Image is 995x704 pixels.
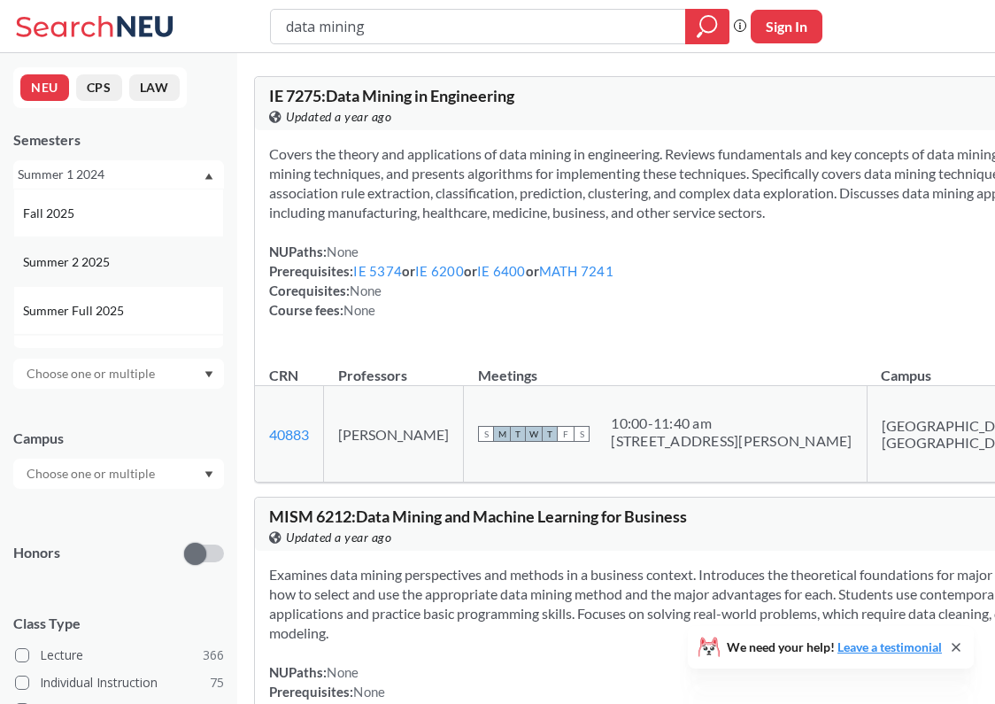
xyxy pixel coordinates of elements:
[18,363,166,384] input: Choose one or multiple
[286,528,391,547] span: Updated a year ago
[353,263,402,279] a: IE 5374
[20,74,69,101] button: NEU
[478,426,494,442] span: S
[204,173,213,180] svg: Dropdown arrow
[23,252,113,272] span: Summer 2 2025
[350,282,382,298] span: None
[510,426,526,442] span: T
[13,459,224,489] div: Dropdown arrow
[269,86,514,105] span: IE 7275 : Data Mining in Engineering
[558,426,574,442] span: F
[129,74,180,101] button: LAW
[13,614,224,633] span: Class Type
[13,130,224,150] div: Semesters
[18,463,166,484] input: Choose one or multiple
[464,348,867,386] th: Meetings
[837,639,942,654] a: Leave a testimonial
[727,641,942,654] span: We need your help!
[204,371,213,378] svg: Dropdown arrow
[18,165,203,184] div: Summer 1 2024
[23,301,127,321] span: Summer Full 2025
[539,263,613,279] a: MATH 7241
[269,507,687,526] span: MISM 6212 : Data Mining and Machine Learning for Business
[477,263,526,279] a: IE 6400
[204,471,213,478] svg: Dropdown arrow
[13,429,224,448] div: Campus
[611,432,852,450] div: [STREET_ADDRESS][PERSON_NAME]
[343,302,375,318] span: None
[23,204,78,223] span: Fall 2025
[269,366,298,385] div: CRN
[76,74,122,101] button: CPS
[494,426,510,442] span: M
[15,671,224,694] label: Individual Instruction
[324,386,464,483] td: [PERSON_NAME]
[611,414,852,432] div: 10:00 - 11:40 am
[542,426,558,442] span: T
[327,244,359,259] span: None
[269,426,309,443] a: 40883
[13,543,60,563] p: Honors
[415,263,464,279] a: IE 6200
[269,242,613,320] div: NUPaths: Prerequisites: or or or Corequisites: Course fees:
[324,348,464,386] th: Professors
[15,644,224,667] label: Lecture
[327,664,359,680] span: None
[526,426,542,442] span: W
[13,160,224,189] div: Summer 1 2024Dropdown arrowFall 2025Summer 2 2025Summer Full 2025Summer 1 2025Spring 2025Fall 202...
[284,12,673,42] input: Class, professor, course number, "phrase"
[685,9,729,44] div: magnifying glass
[574,426,590,442] span: S
[751,10,822,43] button: Sign In
[286,107,391,127] span: Updated a year ago
[697,14,718,39] svg: magnifying glass
[210,673,224,692] span: 75
[203,646,224,665] span: 366
[13,359,224,389] div: Dropdown arrow
[353,684,385,700] span: None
